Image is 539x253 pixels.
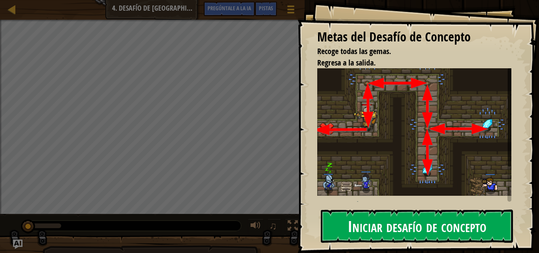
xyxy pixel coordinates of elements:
button: Cambia a pantalla completa. [285,219,301,235]
button: Pregúntale a la IA [13,240,22,249]
button: Mostrar menú de juego [281,2,301,20]
li: Regresa a la salida. [307,57,509,69]
font: Pregúntale a la IA [208,4,251,12]
font: Pistas [259,4,273,12]
li: Recoge todas las gemas. [307,46,509,57]
button: ♫ [268,219,281,235]
font: Regresa a la salida. [317,57,376,68]
font: Metas del Desafío de Concepto [317,28,471,45]
button: Pregúntale a la IA [204,2,255,16]
font: Iniciar desafío de concepto [348,215,487,236]
img: Primera evaluación [317,68,517,195]
font: Este es un desafío de CONCEPTO. [317,200,398,208]
font: ♫ [269,220,277,232]
button: Ajustar el volumen [248,219,264,235]
font: Recoge todas las gemas. [317,46,391,56]
button: Iniciar desafío de concepto [321,210,513,243]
